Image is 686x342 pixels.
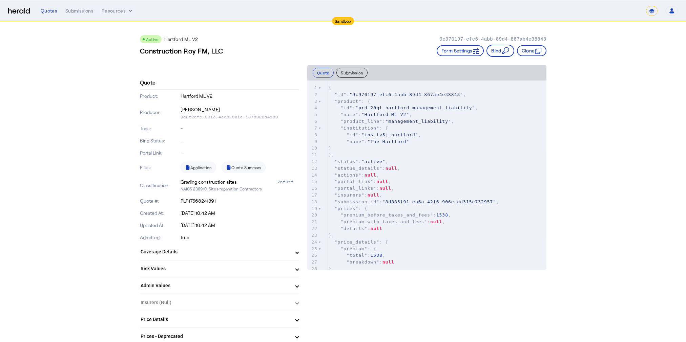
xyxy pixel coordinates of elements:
div: 25 [307,246,318,252]
span: : , [329,199,499,204]
div: 14 [307,172,318,179]
span: "product" [335,99,361,104]
mat-panel-title: Price Details [141,316,290,323]
mat-expansion-panel-header: Risk Values [140,260,299,277]
mat-panel-title: Coverage Details [141,248,290,255]
p: Hartford ML V2 [181,93,299,99]
div: Sandbox [332,17,354,25]
span: : { [329,246,376,251]
a: Quote Summary [222,162,266,173]
h4: Quote [140,78,156,87]
span: "id" [347,132,358,137]
span: "price_details" [335,240,379,245]
span: null [365,173,376,178]
span: : , [329,92,466,97]
span: "id" [340,105,352,110]
div: 1 [307,85,318,91]
div: 3 [307,98,318,105]
div: 28 [307,266,318,272]
span: : , [329,105,478,110]
p: Bind Status: [140,137,180,144]
p: [DATE] 10:42 AM [181,222,299,229]
div: 24 [307,239,318,246]
span: } [329,145,332,151]
mat-panel-title: Risk Values [141,265,290,272]
img: Herald Logo [8,8,30,14]
span: "active" [361,159,386,164]
span: "status" [335,159,359,164]
herald-code-block: quote [307,81,546,270]
span: 1538 [371,253,382,258]
span: null [371,226,382,231]
span: }, [329,233,335,238]
div: 18 [307,199,318,205]
div: 12 [307,158,318,165]
p: NAICS 238910: Site Preparation Contractors [181,185,299,192]
span: : , [329,112,412,117]
span: : , [329,132,421,137]
button: Quote [313,68,334,78]
div: 19 [307,205,318,212]
span: "actions" [335,173,361,178]
span: "name" [340,112,358,117]
span: "product_line" [340,119,382,124]
span: "premium_with_taxes_and_fees" [340,219,427,224]
span: "insurers" [335,192,365,198]
span: "details" [340,226,367,231]
span: : , [329,219,445,224]
p: - [181,125,299,132]
p: PLP17568241391 [181,198,299,204]
span: : , [329,179,391,184]
button: Submission [336,68,368,78]
p: Producer: [140,109,180,116]
span: "9c970197-efc6-4abb-89d4-867ab4e38843" [350,92,463,97]
mat-panel-title: Admin Values [141,282,290,289]
span: "id" [335,92,347,97]
span: null [382,259,394,265]
span: "prd_20ql_hartford_management_liability" [355,105,475,110]
div: 8 [307,132,318,138]
button: Bind [486,45,514,57]
div: 15 [307,178,318,185]
span: }, [329,266,335,271]
div: 21 [307,219,318,225]
p: Created At: [140,210,180,216]
span: : [329,139,409,144]
div: 7nf9rf [277,179,299,185]
a: Application [181,162,216,173]
span: "status_details" [335,166,382,171]
p: true [181,234,299,241]
span: : [329,226,382,231]
span: 1538 [436,212,448,218]
span: : , [329,159,389,164]
div: 26 [307,252,318,259]
div: 10 [307,145,318,152]
span: "premium_before_taxes_and_fees" [340,212,433,218]
span: null [430,219,442,224]
div: 6 [307,118,318,125]
span: null [379,186,391,191]
span: "Hartford ML V2" [361,112,409,117]
p: Quote #: [140,198,180,204]
div: Quotes [41,7,57,14]
div: 23 [307,232,318,239]
span: : { [329,126,389,131]
p: [DATE] 10:42 AM [181,210,299,216]
span: : { [329,206,368,211]
div: 5 [307,111,318,118]
span: { [329,85,332,90]
button: Clone [517,45,546,56]
div: 22 [307,225,318,232]
span: : , [329,173,379,178]
span: "submission_id" [335,199,379,204]
span: "prices" [335,206,359,211]
span: null [376,179,388,184]
p: Classification: [140,182,180,189]
span: : , [329,192,382,198]
button: Resources dropdown menu [102,7,134,14]
p: Product: [140,93,180,99]
div: 27 [307,259,318,266]
span: "breakdown" [347,259,379,265]
span: "management_liability" [386,119,451,124]
p: Hartford ML V2 [164,36,198,43]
